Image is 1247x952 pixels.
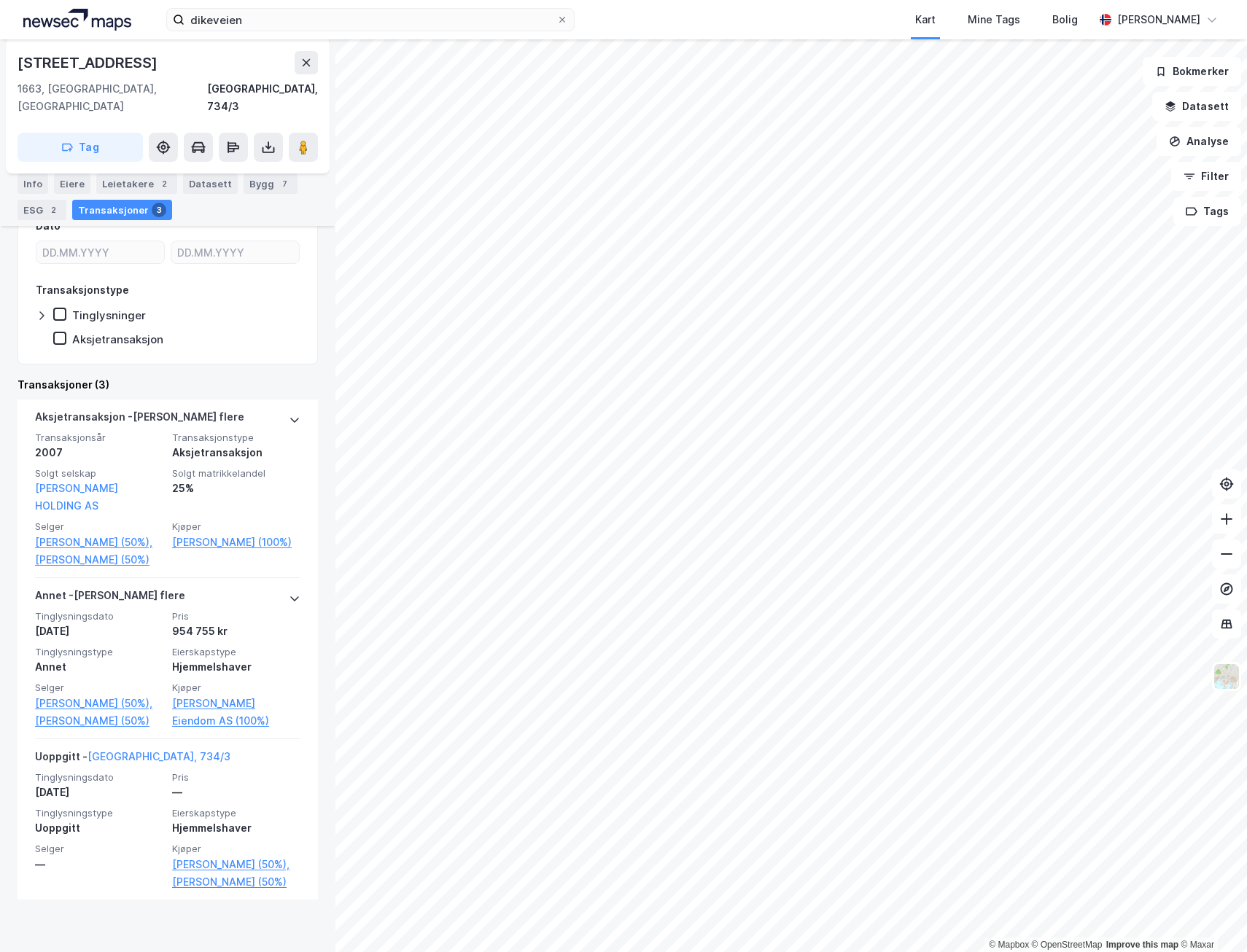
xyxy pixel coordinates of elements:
input: DD.MM.YYYY [36,241,164,263]
a: [PERSON_NAME] (50%), [35,695,163,712]
div: ESG [18,200,66,220]
span: Tinglysningstype [35,646,163,658]
div: Aksjetransaksjon - [PERSON_NAME] flere [35,408,244,432]
a: [PERSON_NAME] (50%), [35,534,163,551]
div: 7 [277,176,292,191]
div: Aksjetransaksjon [72,332,163,346]
div: Bolig [1052,11,1078,28]
span: Selger [35,843,163,855]
div: Dato [36,217,61,235]
span: Selger [35,520,163,533]
div: [DATE] [35,623,163,640]
div: 1663, [GEOGRAPHIC_DATA], [GEOGRAPHIC_DATA] [18,80,207,115]
span: Eierskapstype [172,646,300,658]
div: Aksjetransaksjon [172,444,300,461]
div: [GEOGRAPHIC_DATA], 734/3 [207,80,318,115]
div: Bygg [244,173,298,194]
span: Kjøper [172,843,300,855]
span: Kjøper [172,520,300,533]
input: DD.MM.YYYY [171,241,299,263]
div: [STREET_ADDRESS] [18,51,160,74]
span: Tinglysningsdato [35,610,163,623]
div: Eiere [54,173,90,194]
div: Leietakere [96,173,177,194]
input: Søk på adresse, matrikkel, gårdeiere, leietakere eller personer [184,9,556,31]
a: [PERSON_NAME] Eiendom AS (100%) [172,695,300,730]
div: Transaksjoner [72,200,172,220]
div: Uoppgitt [35,819,163,837]
a: [PERSON_NAME] (50%), [172,856,300,873]
a: Improve this map [1106,940,1178,950]
a: [PERSON_NAME] (50%) [35,712,163,730]
a: [PERSON_NAME] (100%) [172,534,300,551]
div: Annet - [PERSON_NAME] flere [35,587,185,610]
span: Tinglysningstype [35,807,163,819]
span: Solgt selskap [35,467,163,480]
div: Kart [915,11,936,28]
div: Info [18,173,48,194]
div: Datasett [183,173,238,194]
div: [PERSON_NAME] [1117,11,1200,28]
div: Mine Tags [968,11,1020,28]
span: Tinglysningsdato [35,771,163,784]
img: logo.a4113a55bc3d86da70a041830d287a7e.svg [23,9,131,31]
button: Filter [1171,162,1241,191]
div: 2007 [35,444,163,461]
div: Hjemmelshaver [172,658,300,676]
a: OpenStreetMap [1032,940,1103,950]
img: Z [1213,663,1240,690]
div: — [35,856,163,873]
div: 25% [172,480,300,497]
div: Tinglysninger [72,308,146,322]
span: Eierskapstype [172,807,300,819]
div: 2 [46,203,61,217]
button: Bokmerker [1143,57,1241,86]
button: Tags [1173,197,1241,226]
div: Transaksjoner (3) [18,376,318,394]
button: Tag [18,133,143,162]
button: Datasett [1152,92,1241,121]
div: [DATE] [35,784,163,801]
span: Kjøper [172,682,300,694]
div: 3 [152,203,166,217]
div: Uoppgitt - [35,748,230,771]
span: Solgt matrikkelandel [172,467,300,480]
a: [GEOGRAPHIC_DATA], 734/3 [88,750,230,762]
div: Transaksjonstype [36,281,129,299]
a: Mapbox [989,940,1029,950]
span: Pris [172,610,300,623]
a: [PERSON_NAME] HOLDING AS [35,482,118,512]
div: 2 [157,176,171,191]
div: — [172,784,300,801]
a: [PERSON_NAME] (50%) [172,873,300,891]
iframe: Chat Widget [1174,882,1247,952]
a: [PERSON_NAME] (50%) [35,551,163,569]
div: 954 755 kr [172,623,300,640]
div: Hjemmelshaver [172,819,300,837]
span: Selger [35,682,163,694]
div: Annet [35,658,163,676]
span: Transaksjonsår [35,432,163,444]
span: Pris [172,771,300,784]
button: Analyse [1157,127,1241,156]
span: Transaksjonstype [172,432,300,444]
